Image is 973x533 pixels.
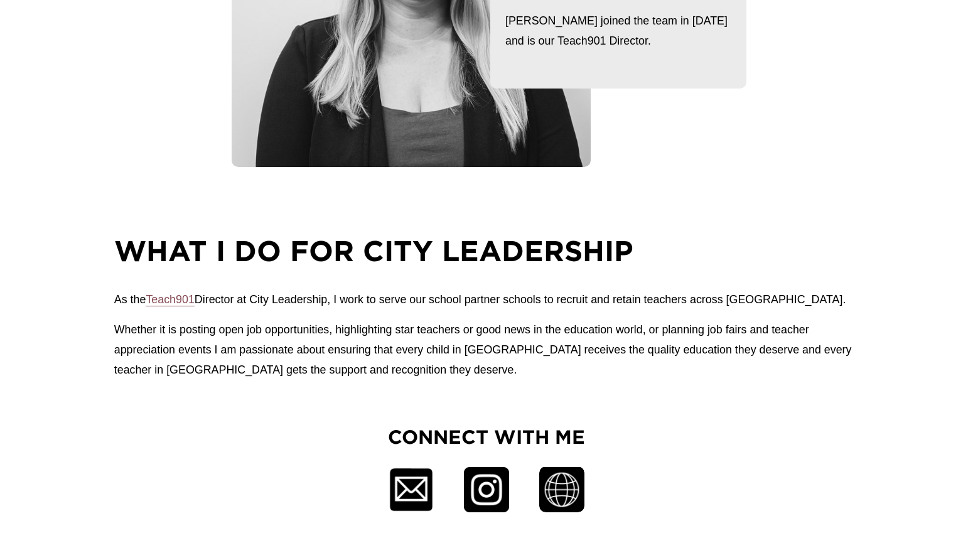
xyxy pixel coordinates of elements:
[377,424,596,450] h3: CONNECT WITH ME
[114,289,859,310] p: As the Director at City Leadership, I work to serve our school partner schools to recruit and ret...
[146,293,194,306] a: Teach901
[505,11,731,51] p: [PERSON_NAME] joined the team in [DATE] and is our Teach901 Director.
[114,320,859,380] p: Whether it is posting open job opportunities, highlighting star teachers or good news in the educ...
[114,232,859,269] h2: What I do for city Leadership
